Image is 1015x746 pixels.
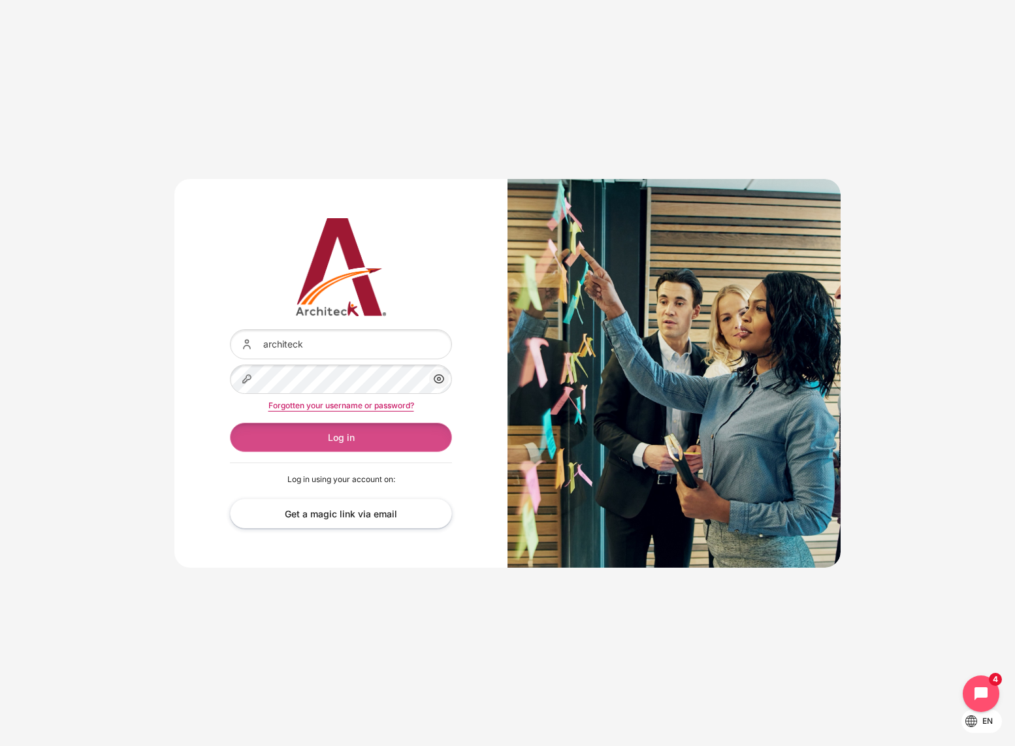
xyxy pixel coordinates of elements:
[268,400,414,410] a: Forgotten your username or password?
[230,423,452,452] button: Log in
[230,498,452,528] a: Get a magic link via email
[961,709,1002,733] button: Languages
[230,474,452,485] p: Log in using your account on:
[230,218,452,316] a: Architeck 12 Architeck 12
[982,715,993,727] span: en
[230,218,452,316] img: Architeck 12
[230,329,452,359] input: Username or email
